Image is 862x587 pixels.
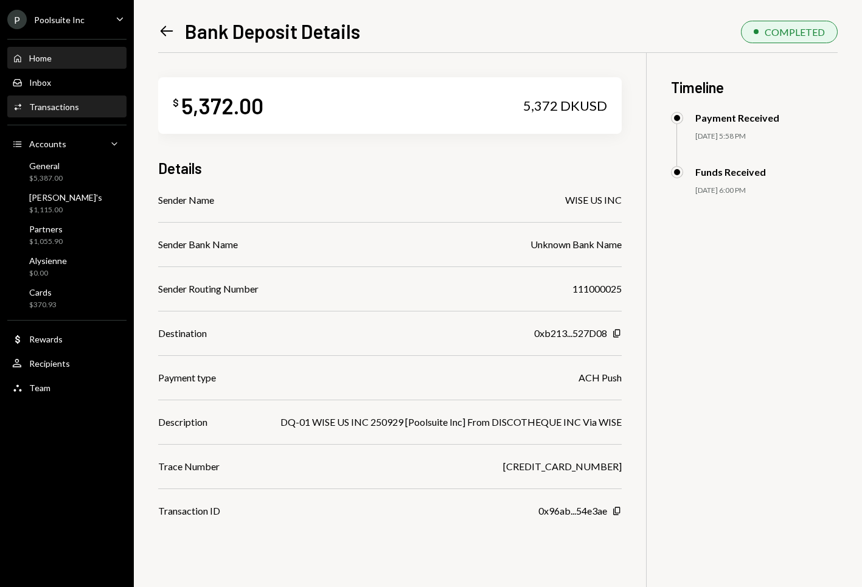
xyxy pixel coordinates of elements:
[695,166,766,178] div: Funds Received
[29,161,63,171] div: General
[29,268,67,279] div: $0.00
[29,300,57,310] div: $370.93
[185,19,360,43] h1: Bank Deposit Details
[29,102,79,112] div: Transactions
[158,282,259,296] div: Sender Routing Number
[29,205,102,215] div: $1,115.00
[29,358,70,369] div: Recipients
[7,10,27,29] div: P
[181,92,263,119] div: 5,372.00
[158,370,216,385] div: Payment type
[158,504,220,518] div: Transaction ID
[7,352,127,374] a: Recipients
[158,459,220,474] div: Trace Number
[158,415,207,429] div: Description
[534,326,607,341] div: 0xb213...527D08
[280,415,622,429] div: DQ-01 WISE US INC 250929 [Poolsuite Inc] From DISCOTHEQUE INC Via WISE
[29,383,50,393] div: Team
[158,237,238,252] div: Sender Bank Name
[530,237,622,252] div: Unknown Bank Name
[173,97,179,109] div: $
[29,139,66,149] div: Accounts
[579,370,622,385] div: ACH Push
[7,71,127,93] a: Inbox
[34,15,85,25] div: Poolsuite Inc
[7,220,127,249] a: Partners$1,055.90
[29,192,102,203] div: [PERSON_NAME]'s
[29,53,52,63] div: Home
[158,158,202,178] h3: Details
[7,377,127,398] a: Team
[7,96,127,117] a: Transactions
[503,459,622,474] div: [CREDIT_CARD_NUMBER]
[695,186,838,196] div: [DATE] 6:00 PM
[7,133,127,155] a: Accounts
[7,47,127,69] a: Home
[29,237,63,247] div: $1,055.90
[29,173,63,184] div: $5,387.00
[158,326,207,341] div: Destination
[29,77,51,88] div: Inbox
[7,157,127,186] a: General$5,387.00
[572,282,622,296] div: 111000025
[7,283,127,313] a: Cards$370.93
[538,504,607,518] div: 0x96ab...54e3ae
[765,26,825,38] div: COMPLETED
[695,131,838,142] div: [DATE] 5:58 PM
[29,334,63,344] div: Rewards
[523,97,607,114] div: 5,372 DKUSD
[7,252,127,281] a: Alysienne$0.00
[671,77,838,97] h3: Timeline
[29,255,67,266] div: Alysienne
[7,189,127,218] a: [PERSON_NAME]'s$1,115.00
[695,112,779,123] div: Payment Received
[7,328,127,350] a: Rewards
[29,287,57,297] div: Cards
[29,224,63,234] div: Partners
[158,193,214,207] div: Sender Name
[565,193,622,207] div: WISE US INC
